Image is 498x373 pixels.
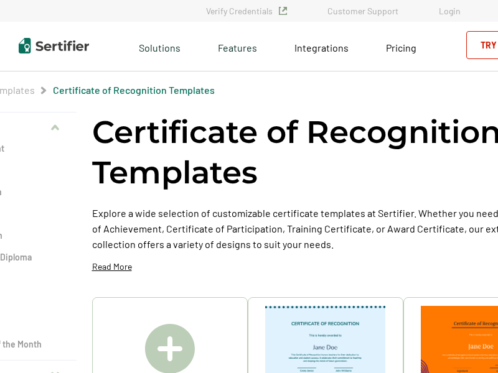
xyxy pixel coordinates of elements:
a: Login [439,6,461,16]
span: Features [218,39,257,54]
a: Verify Credentials [206,6,287,16]
img: Sertifier | Digital Credentialing Platform [19,38,89,53]
a: Pricing [386,39,416,54]
span: Pricing [386,42,416,53]
span: Solutions [139,39,181,54]
span: Integrations [294,42,349,53]
a: Customer Support [327,6,398,16]
a: Certificate of Recognition Templates [53,84,215,96]
a: Integrations [294,39,349,54]
p: Read More [92,260,132,273]
img: Verified [279,7,287,15]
